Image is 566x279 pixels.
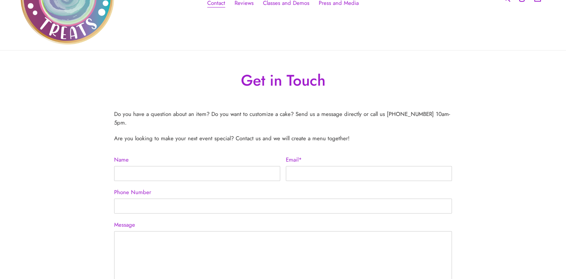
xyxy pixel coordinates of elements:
p: Are you looking to make your next event special? Contact us and we will create a menu together! [114,134,452,143]
p: Do you have a question about an item? Do you want to customize a cake? Send us a message directly... [114,110,452,127]
h1: Get in Touch [114,71,452,89]
label: Name [114,156,280,164]
label: Phone Number [114,188,452,197]
label: Email [286,156,452,164]
label: Message [114,221,452,229]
